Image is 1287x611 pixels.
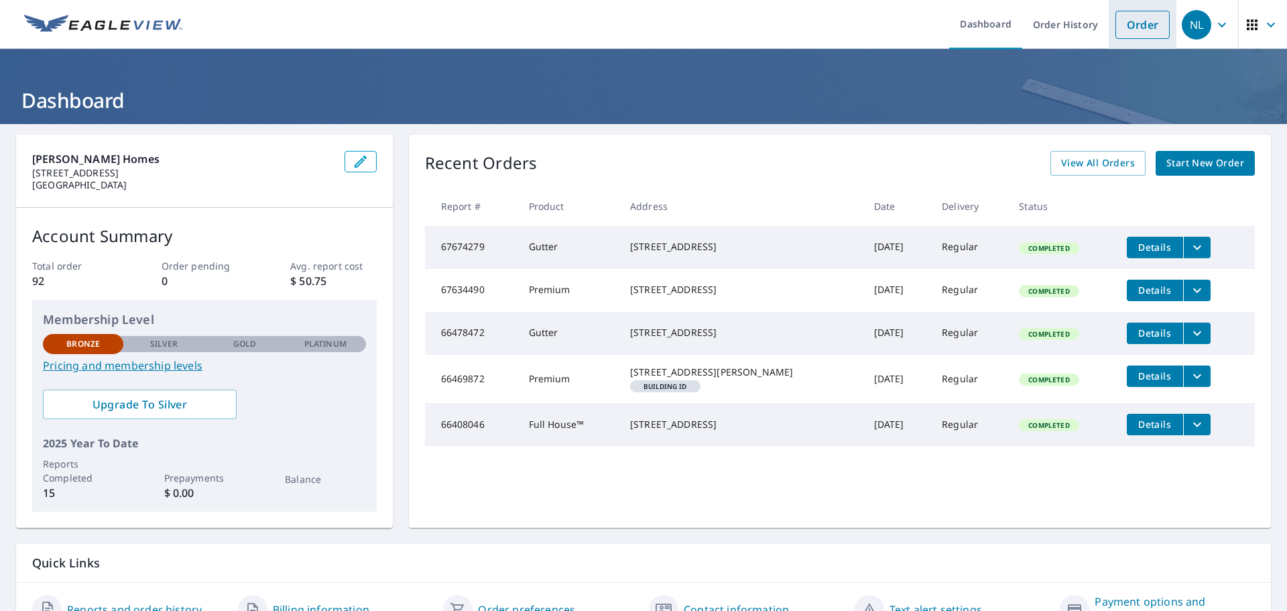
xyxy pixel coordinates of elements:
[1050,151,1146,176] a: View All Orders
[425,403,518,446] td: 66408046
[54,397,226,412] span: Upgrade To Silver
[1020,421,1077,430] span: Completed
[863,403,932,446] td: [DATE]
[1061,155,1135,172] span: View All Orders
[32,179,334,191] p: [GEOGRAPHIC_DATA]
[518,269,619,312] td: Premium
[1115,11,1170,39] a: Order
[619,186,863,226] th: Address
[1183,414,1211,435] button: filesDropdownBtn-66408046
[1127,323,1183,344] button: detailsBtn-66478472
[1020,329,1077,339] span: Completed
[931,312,1008,355] td: Regular
[630,240,853,254] div: [STREET_ADDRESS]
[1183,366,1211,387] button: filesDropdownBtn-66469872
[66,338,100,350] p: Bronze
[32,259,118,273] p: Total order
[425,269,518,312] td: 67634490
[43,357,366,374] a: Pricing and membership levels
[1135,284,1175,296] span: Details
[630,366,853,379] div: [STREET_ADDRESS][PERSON_NAME]
[1020,375,1077,384] span: Completed
[43,390,237,419] a: Upgrade To Silver
[643,383,687,390] em: Building ID
[43,435,366,451] p: 2025 Year To Date
[1183,280,1211,301] button: filesDropdownBtn-67634490
[1183,323,1211,344] button: filesDropdownBtn-66478472
[425,312,518,355] td: 66478472
[1135,418,1175,431] span: Details
[16,87,1271,114] h1: Dashboard
[630,326,853,339] div: [STREET_ADDRESS]
[162,259,247,273] p: Order pending
[1135,327,1175,339] span: Details
[32,167,334,179] p: [STREET_ADDRESS]
[32,151,334,167] p: [PERSON_NAME] Homes
[1020,286,1077,296] span: Completed
[931,226,1008,269] td: Regular
[1127,414,1183,435] button: detailsBtn-66408046
[285,472,365,486] p: Balance
[164,485,245,501] p: $ 0.00
[518,226,619,269] td: Gutter
[630,418,853,431] div: [STREET_ADDRESS]
[863,312,932,355] td: [DATE]
[863,226,932,269] td: [DATE]
[518,355,619,403] td: Premium
[518,186,619,226] th: Product
[32,555,1255,571] p: Quick Links
[1127,366,1183,387] button: detailsBtn-66469872
[1135,370,1175,382] span: Details
[290,273,376,289] p: $ 50.75
[1135,241,1175,254] span: Details
[863,186,932,226] th: Date
[43,311,366,329] p: Membership Level
[425,151,538,176] p: Recent Orders
[863,269,932,312] td: [DATE]
[1127,237,1183,258] button: detailsBtn-67674279
[931,403,1008,446] td: Regular
[1127,280,1183,301] button: detailsBtn-67634490
[630,283,853,296] div: [STREET_ADDRESS]
[425,186,518,226] th: Report #
[1156,151,1255,176] a: Start New Order
[24,15,182,35] img: EV Logo
[425,226,518,269] td: 67674279
[43,457,123,485] p: Reports Completed
[32,224,377,248] p: Account Summary
[1182,10,1211,40] div: NL
[150,338,178,350] p: Silver
[162,273,247,289] p: 0
[43,485,123,501] p: 15
[1166,155,1244,172] span: Start New Order
[233,338,256,350] p: Gold
[1020,243,1077,253] span: Completed
[32,273,118,289] p: 92
[1008,186,1115,226] th: Status
[164,471,245,485] p: Prepayments
[863,355,932,403] td: [DATE]
[518,403,619,446] td: Full House™
[304,338,347,350] p: Platinum
[425,355,518,403] td: 66469872
[290,259,376,273] p: Avg. report cost
[1183,237,1211,258] button: filesDropdownBtn-67674279
[931,269,1008,312] td: Regular
[518,312,619,355] td: Gutter
[931,186,1008,226] th: Delivery
[931,355,1008,403] td: Regular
